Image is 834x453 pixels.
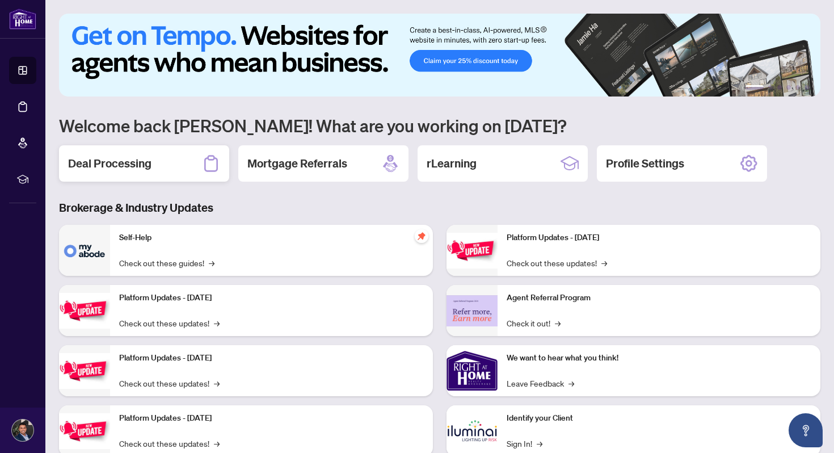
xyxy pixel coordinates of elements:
[214,317,220,329] span: →
[507,292,811,304] p: Agent Referral Program
[804,85,809,90] button: 6
[606,156,684,171] h2: Profile Settings
[568,377,574,389] span: →
[59,115,820,136] h1: Welcome back [PERSON_NAME]! What are you working on [DATE]?
[507,317,561,329] a: Check it out!→
[447,233,498,269] img: Platform Updates - June 23, 2025
[59,225,110,276] img: Self-Help
[507,437,542,450] a: Sign In!→
[119,412,424,425] p: Platform Updates - [DATE]
[447,345,498,396] img: We want to hear what you think!
[209,257,214,269] span: →
[119,317,220,329] a: Check out these updates!→
[555,317,561,329] span: →
[415,229,428,243] span: pushpin
[507,352,811,364] p: We want to hear what you think!
[59,14,820,97] img: Slide 0
[59,200,820,216] h3: Brokerage & Industry Updates
[507,257,607,269] a: Check out these updates!→
[786,85,791,90] button: 4
[777,85,782,90] button: 3
[214,437,220,450] span: →
[789,413,823,447] button: Open asap
[9,9,36,30] img: logo
[59,413,110,449] img: Platform Updates - July 8, 2025
[507,412,811,425] p: Identify your Client
[59,293,110,329] img: Platform Updates - September 16, 2025
[768,85,773,90] button: 2
[247,156,347,171] h2: Mortgage Referrals
[59,353,110,389] img: Platform Updates - July 21, 2025
[795,85,800,90] button: 5
[214,377,220,389] span: →
[119,377,220,389] a: Check out these updates!→
[537,437,542,450] span: →
[119,352,424,364] p: Platform Updates - [DATE]
[745,85,764,90] button: 1
[12,420,33,441] img: Profile Icon
[119,257,214,269] a: Check out these guides!→
[507,377,574,389] a: Leave Feedback→
[447,295,498,326] img: Agent Referral Program
[119,292,424,304] p: Platform Updates - [DATE]
[119,232,424,244] p: Self-Help
[601,257,607,269] span: →
[119,437,220,450] a: Check out these updates!→
[68,156,151,171] h2: Deal Processing
[507,232,811,244] p: Platform Updates - [DATE]
[427,156,477,171] h2: rLearning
